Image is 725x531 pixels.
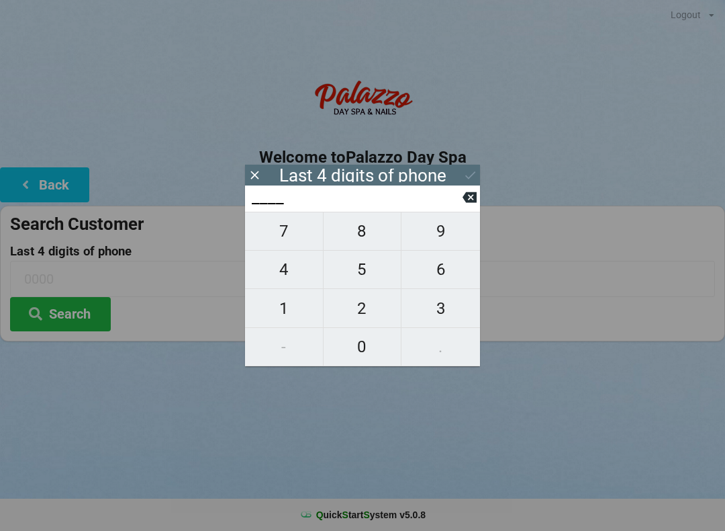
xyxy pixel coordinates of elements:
button: 2 [324,289,402,327]
span: 9 [401,217,480,245]
button: 4 [245,251,324,289]
span: 5 [324,255,401,284]
span: 3 [401,294,480,323]
span: 1 [245,294,323,323]
button: 9 [401,212,480,251]
span: 4 [245,255,323,284]
div: Last 4 digits of phone [279,169,446,182]
button: 1 [245,289,324,327]
button: 6 [401,251,480,289]
span: 8 [324,217,401,245]
button: 3 [401,289,480,327]
button: 8 [324,212,402,251]
span: 6 [401,255,480,284]
button: 7 [245,212,324,251]
span: 0 [324,333,401,361]
span: 2 [324,294,401,323]
button: 0 [324,328,402,366]
span: 7 [245,217,323,245]
button: 5 [324,251,402,289]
